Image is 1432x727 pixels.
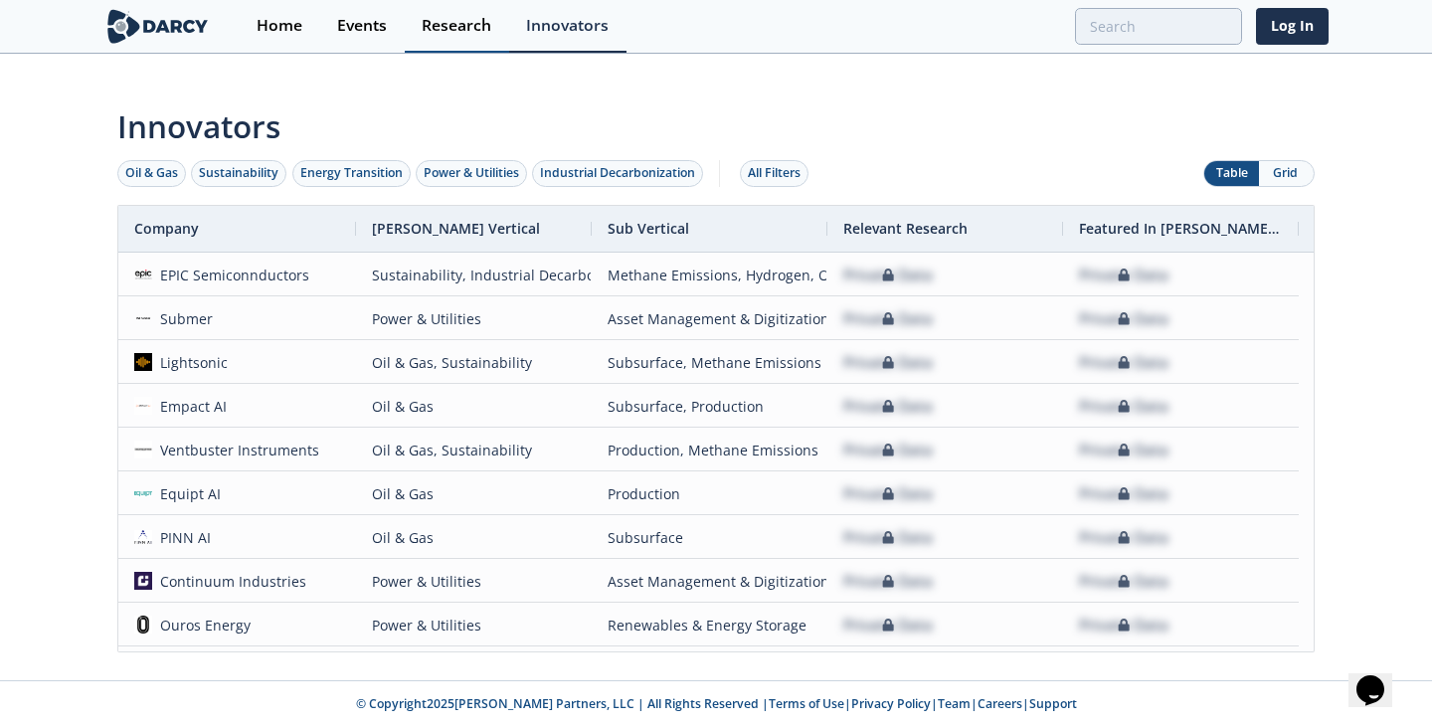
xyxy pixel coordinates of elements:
[372,385,576,428] div: Oil & Gas
[152,297,214,340] div: Submer
[152,254,310,296] div: EPIC Semiconnductors
[1256,8,1329,45] a: Log In
[152,385,228,428] div: Empact AI
[416,160,527,187] button: Power & Utilities
[843,254,933,296] div: Private Data
[843,647,933,690] div: Private Data
[843,297,933,340] div: Private Data
[1079,516,1168,559] div: Private Data
[938,695,971,712] a: Team
[1079,219,1283,238] span: Featured In [PERSON_NAME] Live
[1079,297,1168,340] div: Private Data
[125,164,178,182] div: Oil & Gas
[28,695,1404,713] p: © Copyright 2025 [PERSON_NAME] Partners, LLC | All Rights Reserved | | | | |
[843,560,933,603] div: Private Data
[532,160,703,187] button: Industrial Decarbonization
[843,219,968,238] span: Relevant Research
[134,397,152,415] img: 2a672c60-a485-41ac-af9e-663bd8620ad3
[1079,385,1168,428] div: Private Data
[540,164,695,182] div: Industrial Decarbonization
[103,95,1329,149] span: Innovators
[152,604,252,646] div: Ouros Energy
[1079,341,1168,384] div: Private Data
[372,429,576,471] div: Oil & Gas, Sustainability
[608,254,811,296] div: Methane Emissions, Hydrogen, Other
[608,341,811,384] div: Subsurface, Methane Emissions
[851,695,931,712] a: Privacy Policy
[1348,647,1412,707] iframe: chat widget
[257,18,302,34] div: Home
[134,528,152,546] img: 81595643-af35-4e7d-8eb7-8c0ed8842a86
[1079,560,1168,603] div: Private Data
[1204,161,1259,186] button: Table
[608,297,811,340] div: Asset Management & Digitization
[372,604,576,646] div: Power & Utilities
[152,472,222,515] div: Equipt AI
[372,297,576,340] div: Power & Utilities
[134,616,152,634] img: 2ee87778-f517-45e7-95ee-0a8db0be8560
[424,164,519,182] div: Power & Utilities
[152,341,229,384] div: Lightsonic
[152,516,212,559] div: PINN AI
[134,572,152,590] img: fe6dbf7e-3869-4110-b074-1bbc97124dbc
[337,18,387,34] div: Events
[608,385,811,428] div: Subsurface, Production
[608,429,811,471] div: Production, Methane Emissions
[769,695,844,712] a: Terms of Use
[152,560,307,603] div: Continuum Industries
[1075,8,1242,45] input: Advanced Search
[608,647,811,690] div: Distributed Energy Resources
[1079,472,1168,515] div: Private Data
[1079,604,1168,646] div: Private Data
[422,18,491,34] div: Research
[1079,429,1168,471] div: Private Data
[134,484,152,502] img: 4d0dbf37-1fbf-4868-bd33-f5a7fed18fab
[134,219,199,238] span: Company
[608,604,811,646] div: Renewables & Energy Storage
[103,9,212,44] img: logo-wide.svg
[740,160,808,187] button: All Filters
[843,385,933,428] div: Private Data
[608,472,811,515] div: Production
[1079,647,1168,690] div: Private Data
[843,429,933,471] div: Private Data
[526,18,609,34] div: Innovators
[292,160,411,187] button: Energy Transition
[1029,695,1077,712] a: Support
[978,695,1022,712] a: Careers
[372,341,576,384] div: Oil & Gas, Sustainability
[191,160,286,187] button: Sustainability
[372,254,576,296] div: Sustainability, Industrial Decarbonization, Energy Transition
[608,219,689,238] span: Sub Vertical
[843,604,933,646] div: Private Data
[152,429,320,471] div: Ventbuster Instruments
[843,341,933,384] div: Private Data
[1079,254,1168,296] div: Private Data
[134,441,152,458] img: 29ccef25-2eb7-4cb9-9e04-f08bc63a69a7
[199,164,278,182] div: Sustainability
[117,160,186,187] button: Oil & Gas
[372,560,576,603] div: Power & Utilities
[372,219,540,238] span: [PERSON_NAME] Vertical
[134,309,152,327] img: fe78614d-cefe-42a2-85cf-bf7a06ae3c82
[843,472,933,515] div: Private Data
[134,353,152,371] img: 4333c695-7bd9-4d5f-8684-f184615c4b4e
[748,164,801,182] div: All Filters
[300,164,403,182] div: Energy Transition
[608,516,811,559] div: Subsurface
[372,647,576,690] div: Power & Utilities
[134,266,152,283] img: ca163ef0-d0c7-4ded-96c2-c0cabc3dd977
[372,516,576,559] div: Oil & Gas
[1259,161,1314,186] button: Grid
[152,647,185,690] div: 257
[372,472,576,515] div: Oil & Gas
[843,516,933,559] div: Private Data
[608,560,811,603] div: Asset Management & Digitization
